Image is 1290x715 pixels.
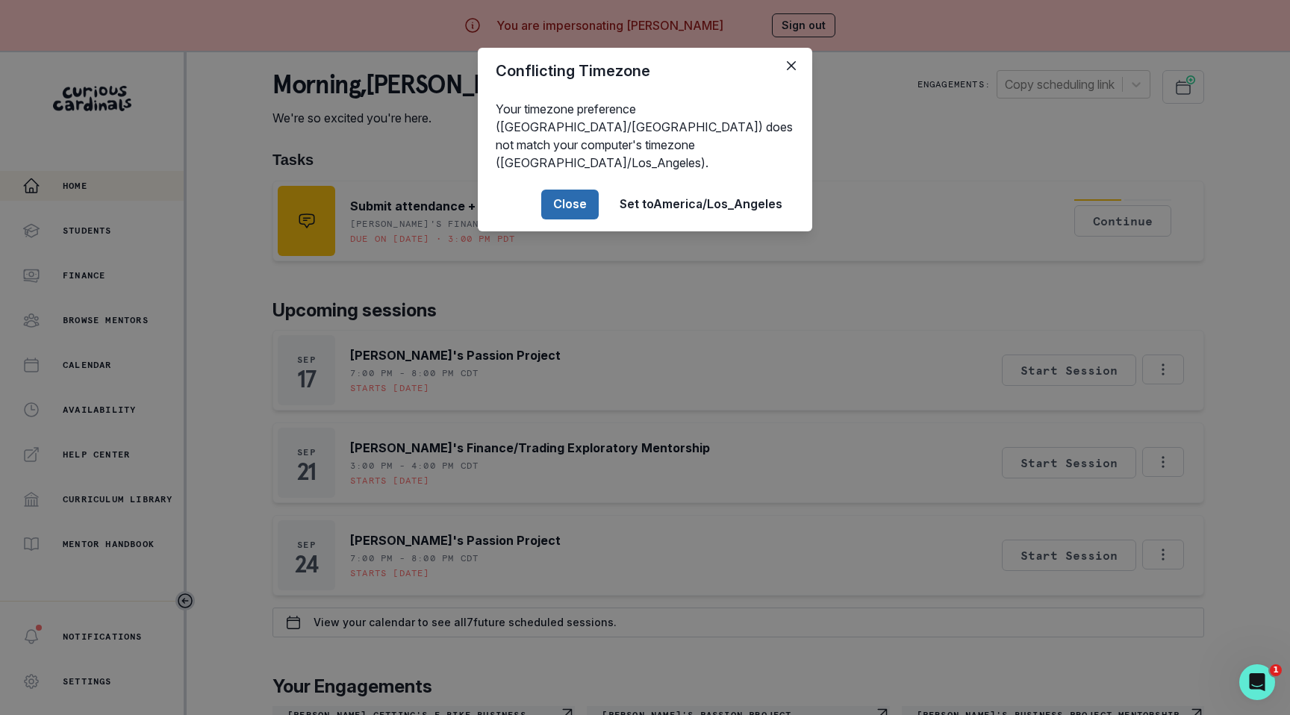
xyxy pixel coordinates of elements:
div: Your timezone preference ([GEOGRAPHIC_DATA]/[GEOGRAPHIC_DATA]) does not match your computer's tim... [478,94,812,178]
span: 1 [1270,664,1282,676]
button: Close [779,54,803,78]
button: Set toAmerica/Los_Angeles [608,190,794,219]
button: Close [541,190,599,219]
iframe: Intercom live chat [1239,664,1275,700]
header: Conflicting Timezone [478,48,812,94]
